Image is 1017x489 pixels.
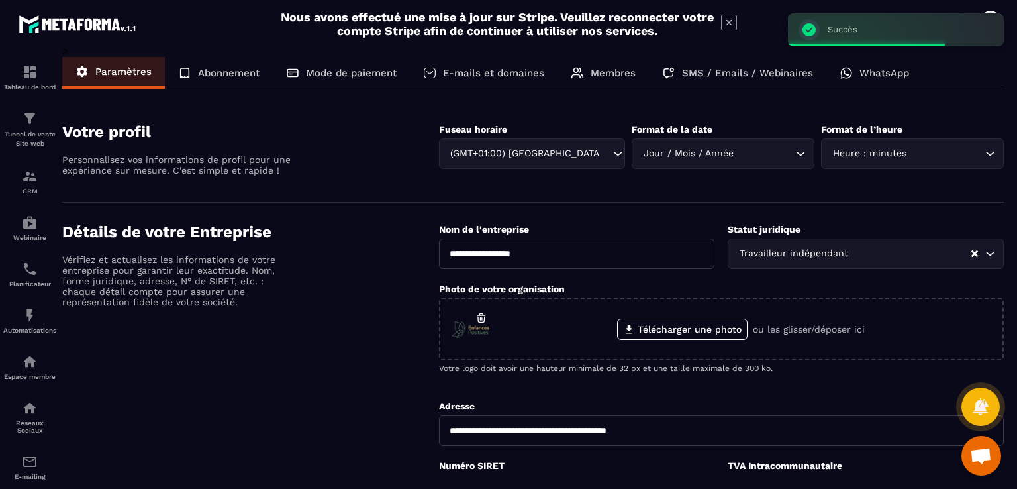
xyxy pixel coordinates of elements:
label: Numéro SIRET [439,461,505,471]
img: email [22,454,38,470]
label: Statut juridique [728,224,800,235]
div: Search for option [632,138,814,169]
h4: Détails de votre Entreprise [62,223,439,241]
p: Planificateur [3,280,56,288]
a: automationsautomationsAutomatisations [3,298,56,344]
a: automationsautomationsEspace membre [3,344,56,390]
input: Search for option [736,146,793,161]
img: formation [22,64,38,80]
div: Search for option [821,138,1004,169]
p: ou les glisser/déposer ici [753,324,865,335]
p: Tableau de bord [3,83,56,91]
p: Automatisations [3,327,56,334]
img: formation [22,111,38,127]
label: Photo de votre organisation [439,284,565,294]
a: social-networksocial-networkRéseaux Sociaux [3,390,56,444]
a: schedulerschedulerPlanificateur [3,251,56,298]
input: Search for option [851,246,970,261]
p: SMS / Emails / Webinaires [682,67,813,79]
p: Webinaire [3,234,56,241]
label: Adresse [439,401,475,411]
h4: Votre profil [62,123,439,141]
label: TVA Intracommunautaire [728,461,842,471]
div: Search for option [728,239,1004,269]
span: Travailleur indépendant [736,246,851,261]
img: formation [22,168,38,184]
a: formationformationCRM [3,158,56,205]
img: automations [22,215,38,231]
a: formationformationTableau de bord [3,54,56,101]
span: Jour / Mois / Année [640,146,736,161]
p: Membres [591,67,636,79]
label: Fuseau horaire [439,124,507,135]
p: Personnalisez vos informations de profil pour une expérience sur mesure. C'est simple et rapide ! [62,154,294,176]
a: formationformationTunnel de vente Site web [3,101,56,158]
button: Clear Selected [971,249,978,259]
p: Espace membre [3,373,56,380]
label: Format de l’heure [821,124,902,135]
div: Search for option [439,138,626,169]
p: Mode de paiement [306,67,397,79]
img: automations [22,307,38,323]
img: logo [19,12,138,36]
p: Paramètres [95,66,152,78]
label: Format de la date [632,124,712,135]
h2: Nous avons effectué une mise à jour sur Stripe. Veuillez reconnecter votre compte Stripe afin de ... [280,10,714,38]
p: Réseaux Sociaux [3,419,56,434]
p: CRM [3,188,56,195]
p: Votre logo doit avoir une hauteur minimale de 32 px et une taille maximale de 300 ko. [439,364,1004,373]
a: Ouvrir le chat [961,436,1001,476]
input: Search for option [600,146,610,161]
input: Search for option [909,146,982,161]
p: Vérifiez et actualisez les informations de votre entreprise pour garantir leur exactitude. Nom, f... [62,254,294,307]
p: Abonnement [198,67,260,79]
p: WhatsApp [859,67,909,79]
img: scheduler [22,261,38,277]
img: social-network [22,400,38,416]
span: (GMT+01:00) [GEOGRAPHIC_DATA] [448,146,601,161]
p: E-mails et domaines [443,67,544,79]
label: Nom de l'entreprise [439,224,529,235]
p: Tunnel de vente Site web [3,130,56,148]
span: Heure : minutes [830,146,909,161]
p: E-mailing [3,473,56,480]
label: Télécharger une photo [617,319,748,340]
a: automationsautomationsWebinaire [3,205,56,251]
img: automations [22,354,38,370]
